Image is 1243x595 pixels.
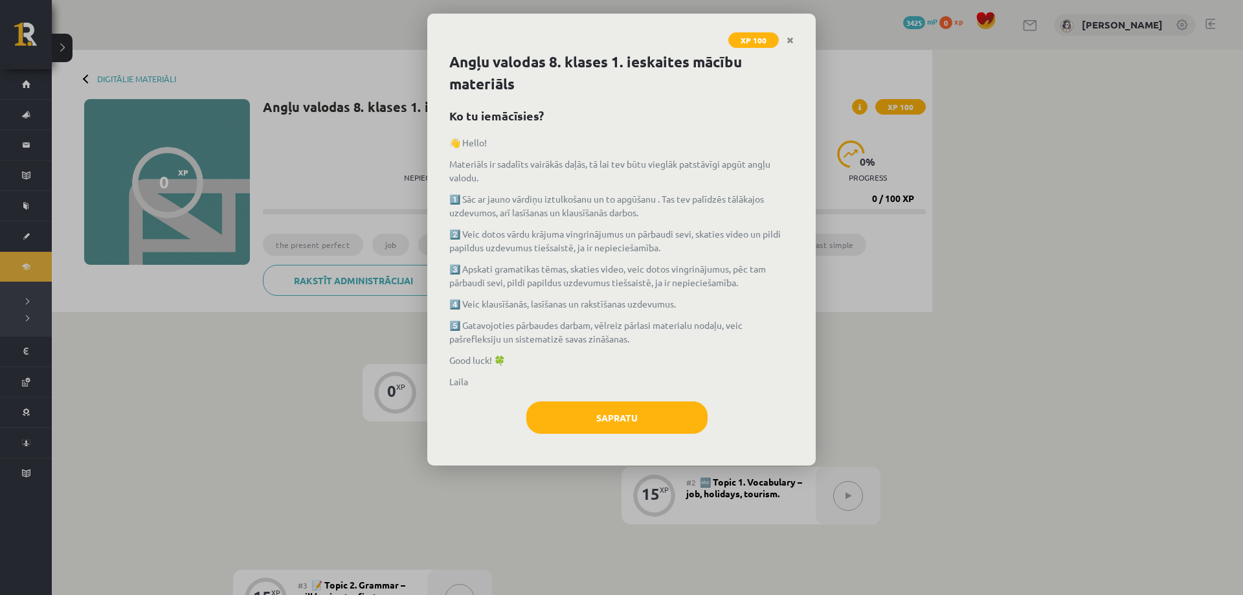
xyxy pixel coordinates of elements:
span: XP 100 [728,32,779,48]
p: Laila [449,375,794,388]
p: Materiāls ir sadalīts vairākās daļās, tā lai tev būtu vieglāk patstāvīgi apgūt angļu valodu. [449,157,794,185]
p: 👋 Hello! [449,136,794,150]
p: 1️⃣ Sāc ar jauno vārdiņu iztulkošanu un to apgūšanu . Tas tev palīdzēs tālākajos uzdevumos, arī l... [449,192,794,219]
p: 4️⃣ Veic klausīšanās, lasīšanas un rakstīšanas uzdevumus. [449,297,794,311]
p: 2️⃣ Veic dotos vārdu krājuma vingrinājumus un pārbaudi sevi, skaties video un pildi papildus uzde... [449,227,794,254]
a: Close [779,28,801,53]
p: 3️⃣ Apskati gramatikas tēmas, skaties video, veic dotos vingrinājumus, pēc tam pārbaudi sevi, pil... [449,262,794,289]
p: 5️⃣ Gatavojoties pārbaudes darbam, vēlreiz pārlasi materialu nodaļu, veic pašrefleksiju un sistem... [449,319,794,346]
h1: Angļu valodas 8. klases 1. ieskaites mācību materiāls [449,51,794,95]
h2: Ko tu iemācīsies? [449,107,794,124]
button: Sapratu [526,401,708,434]
p: Good luck! 🍀 [449,354,794,367]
